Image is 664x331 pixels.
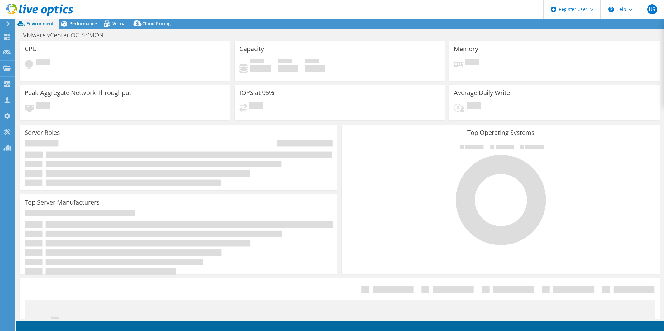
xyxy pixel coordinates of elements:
[249,102,263,111] span: Pending
[25,89,131,96] h3: Peak Aggregate Network Throughput
[36,59,50,67] span: Pending
[26,21,54,26] span: Environment
[278,59,292,65] span: Free
[647,4,657,14] span: US
[250,65,271,72] h4: 0 GiB
[112,21,127,26] span: Virtual
[278,65,298,72] h4: 0 GiB
[20,32,113,39] h1: VMware vCenter OCI SYMON
[454,89,510,96] h3: Average Daily Write
[465,59,479,67] span: Pending
[25,199,100,206] h3: Top Server Manufacturers
[25,129,60,136] h3: Server Roles
[467,102,481,111] span: Pending
[36,102,50,111] span: Pending
[305,65,325,72] h4: 0 GiB
[142,21,171,26] span: Cloud Pricing
[608,7,614,12] svg: \n
[250,59,264,65] span: Used
[346,129,655,136] h3: Top Operating Systems
[305,59,319,65] span: Total
[239,45,264,52] h3: Capacity
[69,21,97,26] span: Performance
[25,45,37,52] h3: CPU
[239,89,274,96] h3: IOPS at 95%
[454,45,478,52] h3: Memory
